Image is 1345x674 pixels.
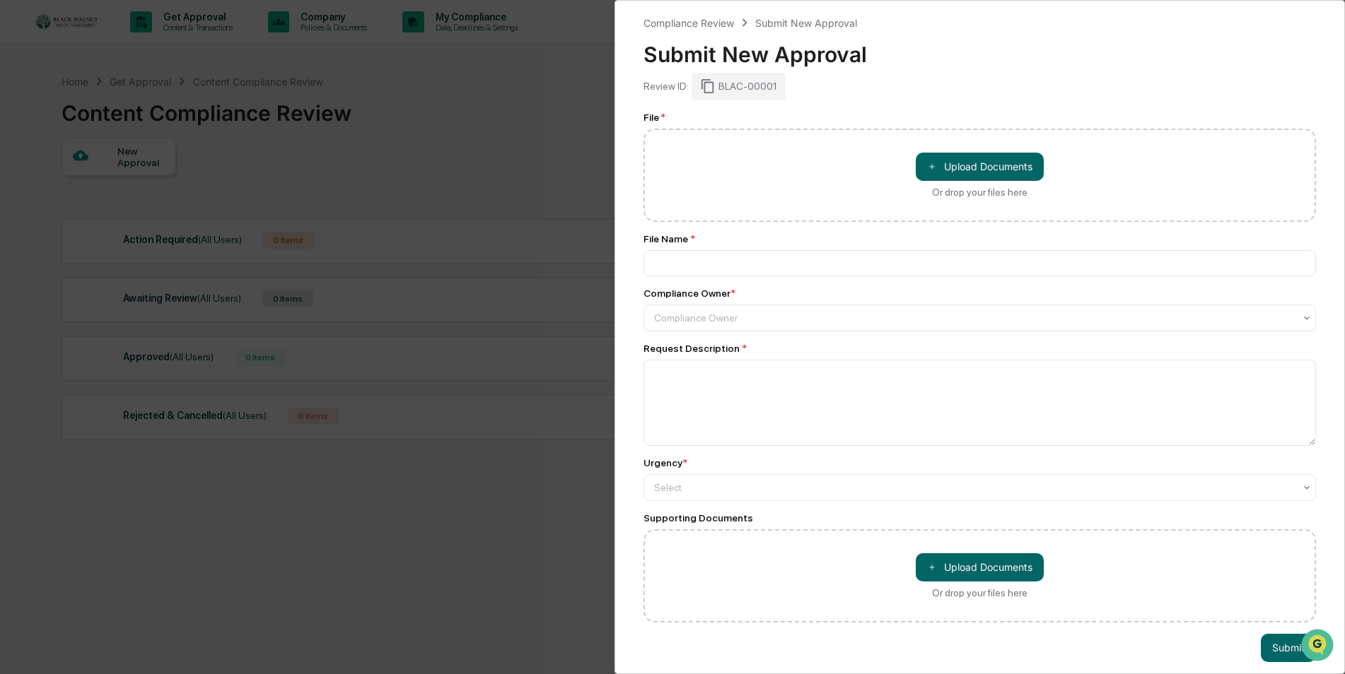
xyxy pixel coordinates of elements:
[8,172,97,198] a: 🖐️Preclearance
[644,81,689,92] div: Review ID:
[14,179,25,191] div: 🖐️
[28,178,91,192] span: Preclearance
[48,122,179,134] div: We're available if you need us!
[644,233,1316,244] div: File Name
[644,343,1316,354] div: Request Description
[932,587,1027,598] div: Or drop your files here
[1300,627,1338,666] iframe: Open customer support
[644,512,1316,524] div: Supporting Documents
[14,206,25,218] div: 🔎
[916,153,1044,181] button: Or drop your files here
[644,288,735,299] div: Compliance Owner
[644,112,1316,123] div: File
[927,160,937,173] span: ＋
[14,108,40,134] img: 1746055101610-c473b297-6a78-478c-a979-82029cc54cd1
[644,30,1316,67] div: Submit New Approval
[916,553,1044,581] button: Or drop your files here
[100,239,171,250] a: Powered byPylon
[927,560,937,574] span: ＋
[755,17,857,29] div: Submit New Approval
[932,187,1027,198] div: Or drop your files here
[48,108,232,122] div: Start new chat
[117,178,175,192] span: Attestations
[14,30,257,52] p: How can we help?
[97,172,181,198] a: 🗄️Attestations
[644,17,734,29] div: Compliance Review
[103,179,114,191] div: 🗄️
[1261,634,1316,662] button: Submit
[8,199,95,225] a: 🔎Data Lookup
[28,205,89,219] span: Data Lookup
[240,112,257,129] button: Start new chat
[141,240,171,250] span: Pylon
[692,73,786,100] div: BLAC-00001
[644,457,687,468] div: Urgency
